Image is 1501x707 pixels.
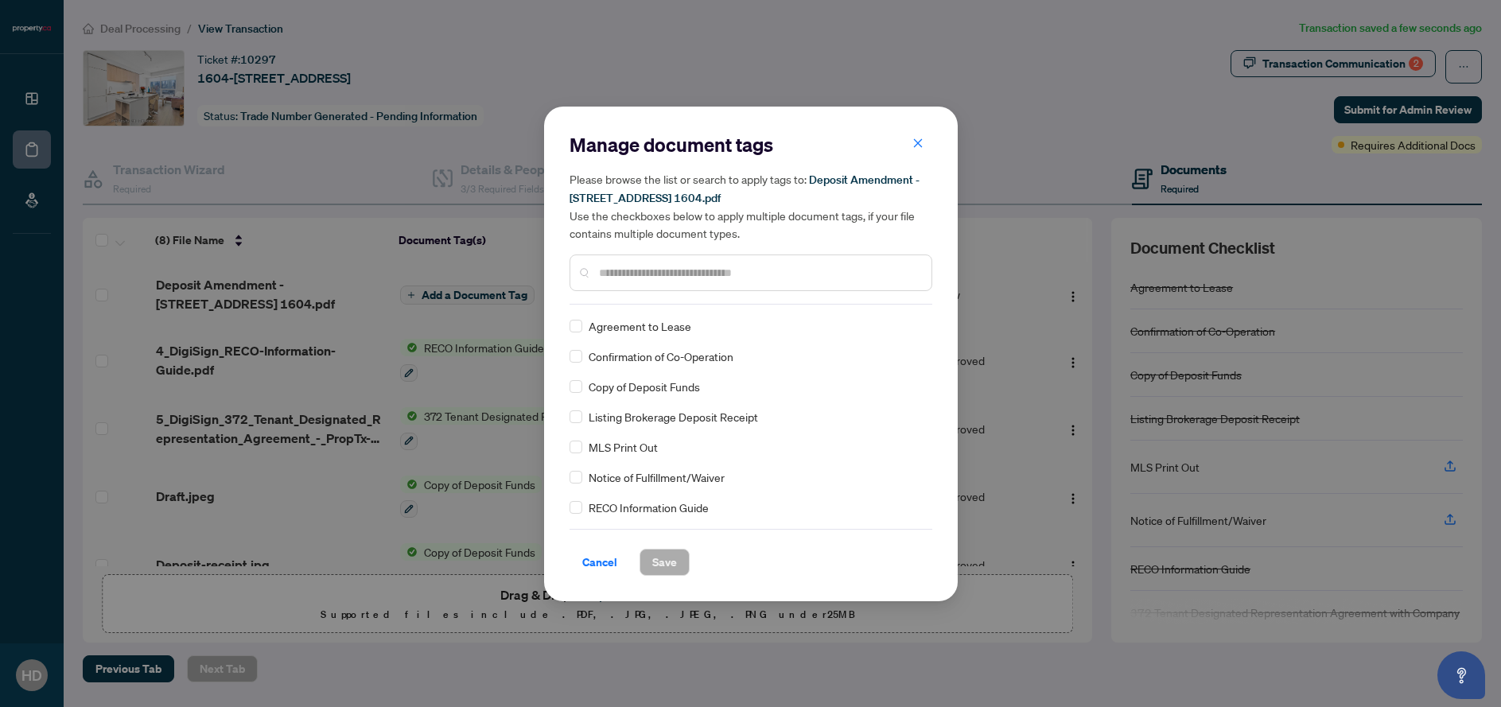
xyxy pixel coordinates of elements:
[589,499,709,516] span: RECO Information Guide
[589,438,658,456] span: MLS Print Out
[589,468,725,486] span: Notice of Fulfillment/Waiver
[640,549,690,576] button: Save
[570,549,630,576] button: Cancel
[589,378,700,395] span: Copy of Deposit Funds
[589,317,691,335] span: Agreement to Lease
[570,132,932,157] h2: Manage document tags
[570,170,932,242] h5: Please browse the list or search to apply tags to: Use the checkboxes below to apply multiple doc...
[589,348,733,365] span: Confirmation of Co-Operation
[570,173,920,205] span: Deposit Amendment - [STREET_ADDRESS] 1604.pdf
[912,138,924,149] span: close
[1437,651,1485,699] button: Open asap
[589,408,758,425] span: Listing Brokerage Deposit Receipt
[582,550,617,575] span: Cancel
